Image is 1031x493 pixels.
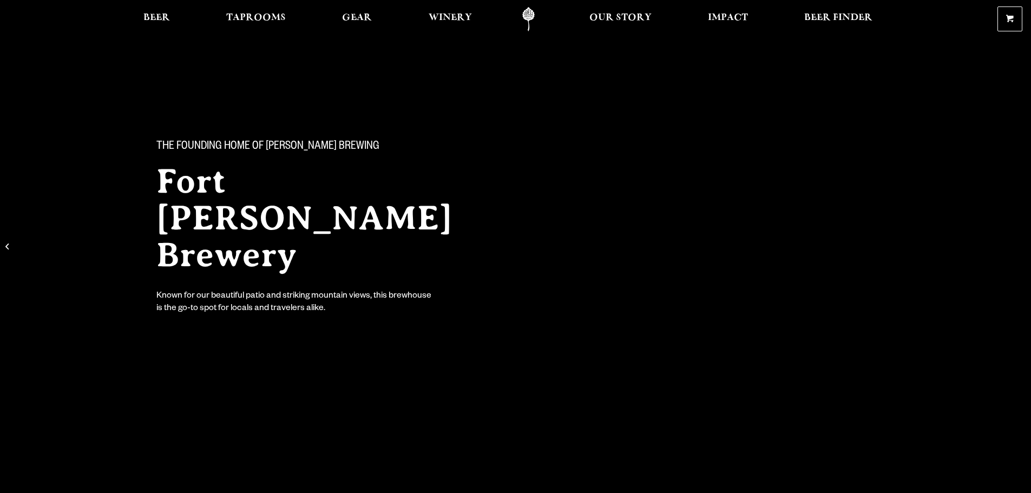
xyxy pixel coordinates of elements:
[136,7,177,31] a: Beer
[429,14,472,22] span: Winery
[508,7,549,31] a: Odell Home
[708,14,748,22] span: Impact
[156,291,434,315] div: Known for our beautiful patio and striking mountain views, this brewhouse is the go-to spot for l...
[226,14,286,22] span: Taprooms
[342,14,372,22] span: Gear
[589,14,652,22] span: Our Story
[582,7,659,31] a: Our Story
[156,140,379,154] span: The Founding Home of [PERSON_NAME] Brewing
[219,7,293,31] a: Taprooms
[804,14,872,22] span: Beer Finder
[335,7,379,31] a: Gear
[143,14,170,22] span: Beer
[156,163,494,273] h2: Fort [PERSON_NAME] Brewery
[701,7,755,31] a: Impact
[797,7,879,31] a: Beer Finder
[422,7,479,31] a: Winery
